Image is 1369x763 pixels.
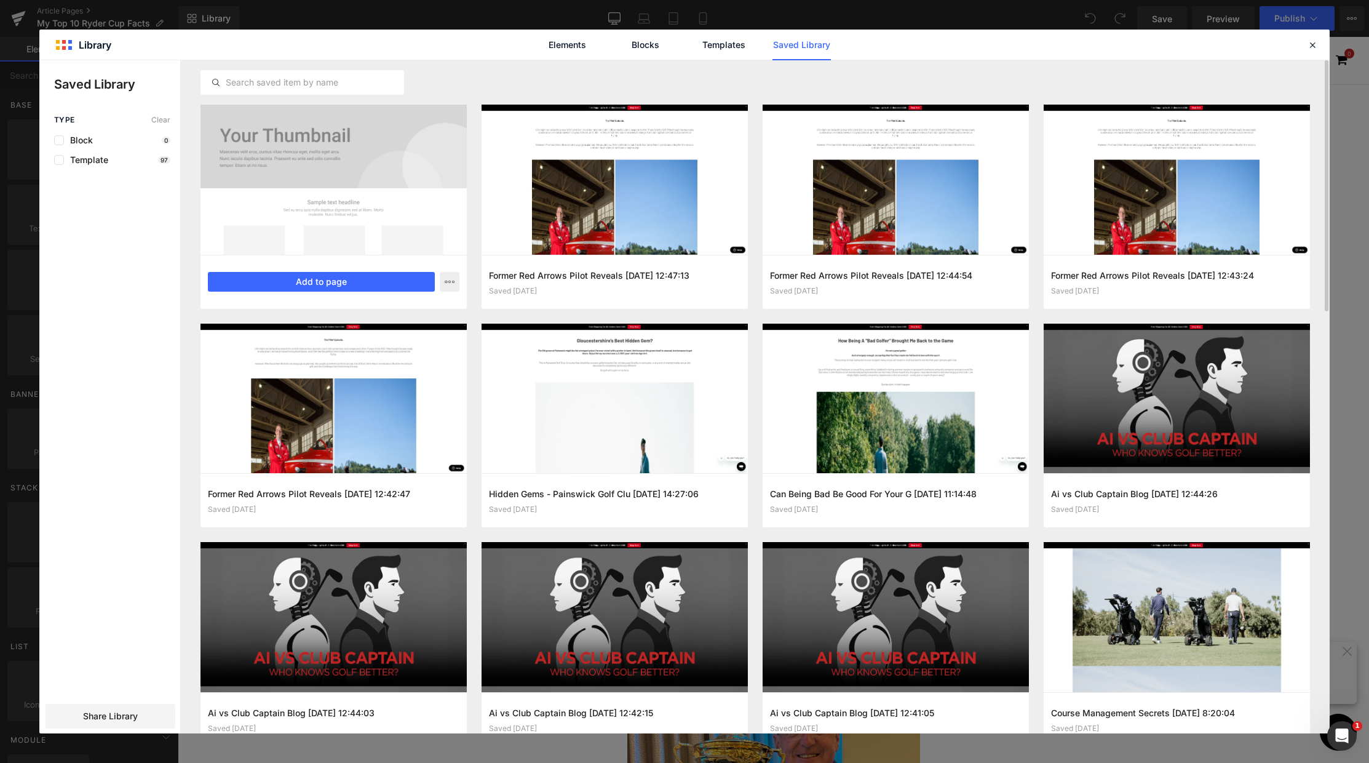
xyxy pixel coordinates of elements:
[538,30,597,60] a: Elements
[489,724,740,733] div: Saved [DATE]
[489,505,740,514] div: Saved [DATE]
[1352,721,1362,731] span: 1
[238,453,247,468] strong: 3.
[64,135,93,145] span: Block
[489,706,740,719] h3: Ai vs Club Captain Blog [DATE] 12:42:15
[151,116,170,124] span: Clear
[290,393,300,407] strong: 2.
[236,545,956,575] p: Playing captains used to be the norm: now they're almost always non-playing. The only Captain nev...
[1051,487,1303,500] h3: Ai vs Club Captain Blog [DATE] 12:44:26
[236,235,956,265] p: A 2pm work finish on the [DATE] of this year's event means no need to book holiday but the rest o...
[236,514,956,530] p: Until [DATE] all the matches were 36 holes: since then they have been 18 holes but with twice as ...
[208,724,459,733] div: Saved [DATE]
[443,80,748,112] b: My Top 10 Ryder Cup Facts
[162,137,170,144] p: 0
[616,30,675,60] a: Blocks
[694,30,753,60] a: Templates
[236,129,956,174] p: Having been fortunate enough to hold the Ryder Cup, be on the course in [GEOGRAPHIC_DATA] 2023, a...
[236,281,956,311] p: As a golf history nerd the fact that we're approaching the 100th anniversary in [DATE] excites me...
[772,30,831,60] a: Saved Library
[15,4,86,33] img: Stewart Golf
[83,710,138,722] span: Share Library
[386,12,470,36] a: Golf Trolleys
[64,155,108,165] span: Template
[1051,724,1303,733] div: Saved [DATE]
[1051,287,1303,295] div: Saved [DATE]
[495,12,549,36] a: Golf Bags
[770,505,1022,514] div: Saved [DATE]
[264,545,273,559] strong: 5.
[1051,706,1303,719] h3: Course Management Secrets [DATE] 8:20:04
[1051,505,1303,514] div: Saved [DATE]
[745,12,805,36] a: Contact Us
[208,272,435,292] button: Add to page
[158,156,170,164] p: 97
[1167,12,1177,22] span: 0
[770,287,1022,295] div: Saved [DATE]
[1327,721,1357,751] iframe: Intercom live chat
[236,347,956,377] p: [DATE] billion-dollar tournament is named after [PERSON_NAME], the man who donated the trophy, wh...
[770,706,1022,719] h3: Ai vs Club Captain Blog [DATE] 12:41:05
[489,269,740,282] h3: Former Red Arrows Pilot Reveals [DATE] 12:47:13
[54,75,180,94] p: Saved Library
[201,75,403,90] input: Search saved item by name
[315,514,326,529] strong: 4.
[208,505,459,514] div: Saved [DATE]
[770,269,1022,282] h3: Former Red Arrows Pilot Reveals [DATE] 12:44:54
[672,12,720,36] a: About Us
[574,12,648,36] a: Accessories
[1149,11,1179,30] a: 0
[236,190,956,220] p: Not even the over-hyping of the FedEx Cup in the [GEOGRAPHIC_DATA] could put me off: especially w...
[1051,269,1303,282] h3: Former Red Arrows Pilot Reveals [DATE] 12:43:24
[251,347,258,361] strong: 1.
[489,487,740,500] h3: Hidden Gems - Painswick Golf Clu [DATE] 14:27:06
[236,453,956,499] p: Of the first 25 competitions, Europe only won three and managed a tie in one more: there was talk...
[54,116,75,124] span: Type
[770,487,1022,500] h3: Can Being Bad Be Good For Your G [DATE] 11:14:48
[208,487,459,500] h3: Former Red Arrows Pilot Reveals [DATE] 12:42:47
[489,287,740,295] div: Saved [DATE]
[770,724,1022,733] div: Saved [DATE]
[208,706,459,719] h3: Ai vs Club Captain Blog [DATE] 12:44:03
[236,393,956,438] p: The 100th anniversary should've been 1925 but the match that took place that year between teams o...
